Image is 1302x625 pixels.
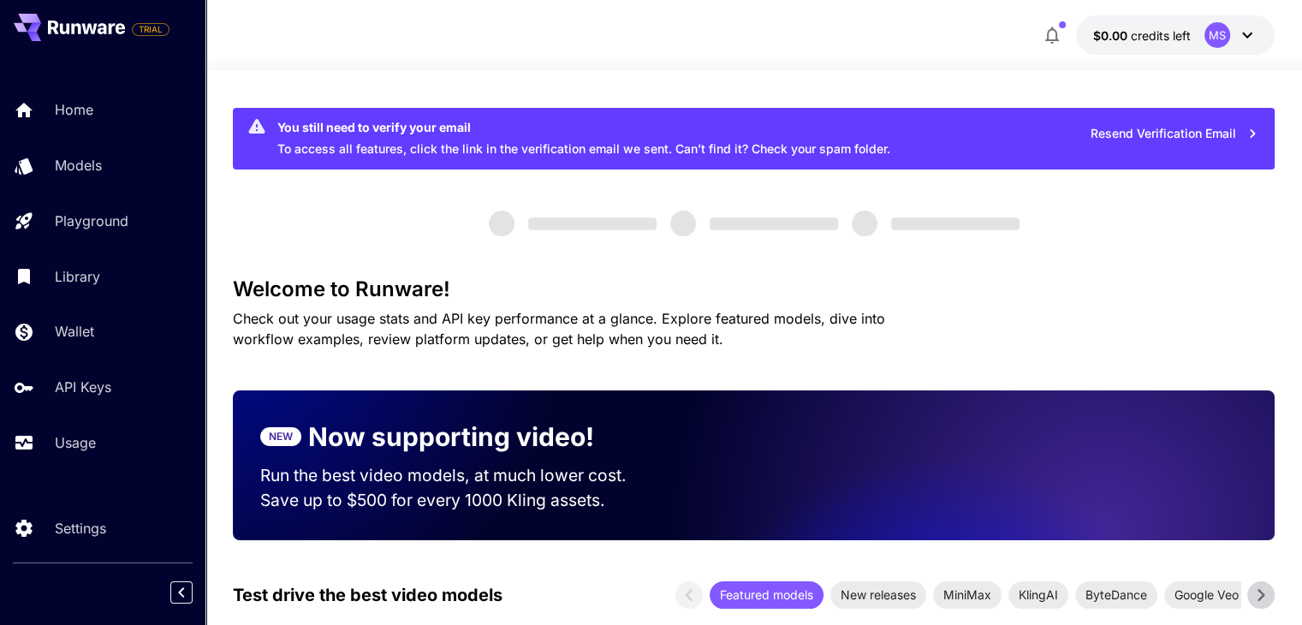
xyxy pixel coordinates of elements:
p: Settings [55,518,106,539]
span: Featured models [710,586,823,604]
p: Usage [55,432,96,453]
span: Add your payment card to enable full platform functionality. [132,19,169,39]
div: New releases [830,581,926,609]
div: Collapse sidebar [183,577,205,608]
span: Google Veo [1164,586,1249,604]
div: MiniMax [933,581,1002,609]
button: Resend Verification Email [1081,116,1268,152]
p: Wallet [55,321,94,342]
div: To access all features, click the link in the verification email we sent. Can’t find it? Check yo... [277,113,890,164]
p: Models [55,155,102,176]
h3: Welcome to Runware! [233,277,1275,301]
div: Google Veo [1164,581,1249,609]
button: Collapse sidebar [170,581,193,604]
span: New releases [830,586,926,604]
span: $0.00 [1093,28,1131,43]
p: API Keys [55,377,111,397]
span: MiniMax [933,586,1002,604]
p: Home [55,99,93,120]
div: KlingAI [1008,581,1068,609]
p: Save up to $500 for every 1000 Kling assets. [260,488,659,513]
button: $0.00MS [1076,15,1275,55]
span: Check out your usage stats and API key performance at a glance. Explore featured models, dive int... [233,310,885,348]
p: Run the best video models, at much lower cost. [260,463,659,488]
div: MS [1204,22,1230,48]
p: Now supporting video! [308,418,594,456]
p: Playground [55,211,128,231]
div: $0.00 [1093,27,1191,45]
p: NEW [269,429,293,444]
div: You still need to verify your email [277,118,890,136]
span: ByteDance [1075,586,1157,604]
div: Featured models [710,581,823,609]
div: ByteDance [1075,581,1157,609]
p: Test drive the best video models [233,582,502,608]
span: credits left [1131,28,1191,43]
span: TRIAL [133,23,169,36]
p: Library [55,266,100,287]
span: KlingAI [1008,586,1068,604]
